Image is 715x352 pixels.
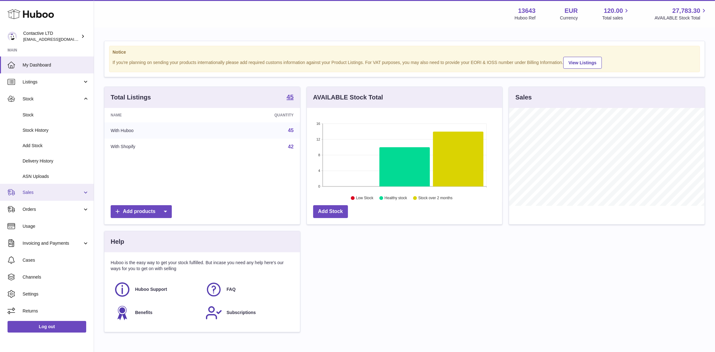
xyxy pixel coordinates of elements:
span: Invoicing and Payments [23,240,82,246]
h3: Total Listings [111,93,151,102]
span: 120.00 [604,7,623,15]
span: Add Stock [23,143,89,149]
strong: Notice [113,49,697,55]
div: Currency [560,15,578,21]
text: Low Stock [356,196,374,200]
a: 45 [287,94,293,101]
span: AVAILABLE Stock Total [655,15,707,21]
span: ASN Uploads [23,173,89,179]
h3: AVAILABLE Stock Total [313,93,383,102]
span: Channels [23,274,89,280]
span: FAQ [227,286,236,292]
text: 12 [316,137,320,141]
a: 45 [288,128,294,133]
span: Listings [23,79,82,85]
text: Healthy stock [385,196,407,200]
span: Orders [23,206,82,212]
a: Add Stock [313,205,348,218]
span: Stock [23,96,82,102]
div: If you're planning on sending your products internationally please add required customs informati... [113,56,697,69]
a: 120.00 Total sales [602,7,630,21]
strong: 13643 [518,7,536,15]
span: Sales [23,189,82,195]
span: Subscriptions [227,310,256,316]
a: Benefits [114,304,199,321]
a: Subscriptions [205,304,291,321]
img: soul@SOWLhome.com [8,32,17,41]
text: 8 [318,153,320,157]
span: Settings [23,291,89,297]
h3: Sales [515,93,532,102]
span: My Dashboard [23,62,89,68]
a: FAQ [205,281,291,298]
td: With Shopify [104,139,210,155]
a: View Listings [563,57,602,69]
th: Quantity [210,108,300,122]
a: Huboo Support [114,281,199,298]
span: Delivery History [23,158,89,164]
h3: Help [111,237,124,246]
td: With Huboo [104,122,210,139]
span: Huboo Support [135,286,167,292]
a: Add products [111,205,172,218]
text: 0 [318,184,320,188]
th: Name [104,108,210,122]
p: Huboo is the easy way to get your stock fulfilled. But incase you need any help here's our ways f... [111,260,294,272]
span: [EMAIL_ADDRESS][DOMAIN_NAME] [23,37,92,42]
strong: EUR [565,7,578,15]
span: Cases [23,257,89,263]
a: Log out [8,321,86,332]
text: 16 [316,122,320,125]
a: 27,783.30 AVAILABLE Stock Total [655,7,707,21]
span: Total sales [602,15,630,21]
span: Stock [23,112,89,118]
div: Contactive LTD [23,30,80,42]
text: Stock over 2 months [418,196,452,200]
a: 42 [288,144,294,149]
div: Huboo Ref [515,15,536,21]
span: Returns [23,308,89,314]
span: 27,783.30 [672,7,700,15]
span: Benefits [135,310,152,316]
span: Usage [23,223,89,229]
strong: 45 [287,94,293,100]
span: Stock History [23,127,89,133]
text: 4 [318,169,320,173]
